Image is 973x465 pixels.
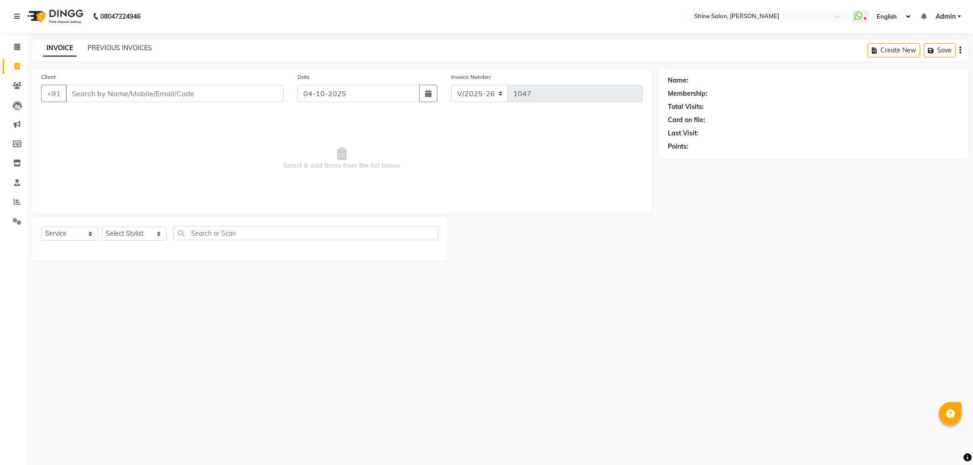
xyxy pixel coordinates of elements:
div: Total Visits: [668,102,704,112]
span: Select & add items from the list below [41,113,643,204]
label: Client [41,73,56,81]
iframe: chat widget [935,429,964,456]
input: Search or Scan [173,226,438,240]
div: Points: [668,142,688,151]
img: logo [23,4,86,29]
a: INVOICE [43,40,77,57]
button: Create New [868,43,920,57]
button: +91 [41,85,67,102]
b: 08047224946 [100,4,140,29]
a: PREVIOUS INVOICES [88,44,152,52]
label: Invoice Number [451,73,491,81]
label: Date [297,73,310,81]
div: Card on file: [668,115,705,125]
div: Last Visit: [668,129,698,138]
div: Membership: [668,89,708,98]
div: Name: [668,76,688,85]
button: Save [924,43,956,57]
span: Admin [936,12,956,21]
input: Search by Name/Mobile/Email/Code [66,85,284,102]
